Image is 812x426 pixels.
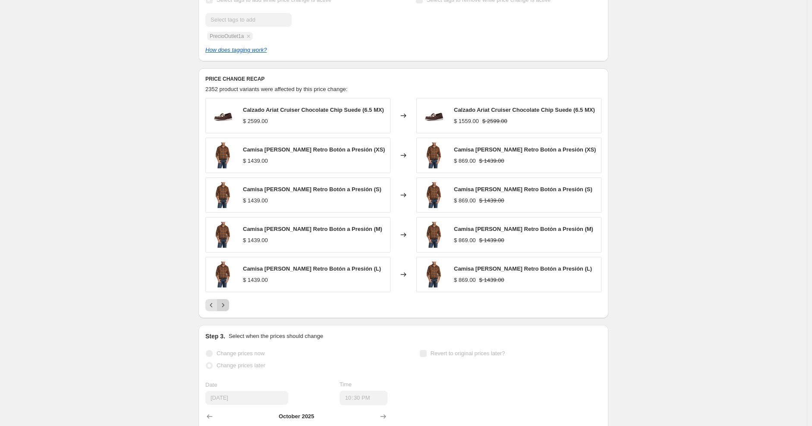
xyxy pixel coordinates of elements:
span: Camisa [PERSON_NAME] Retro Botón a Presión (S) [243,186,381,192]
strike: $ 1439.00 [479,157,504,165]
img: F20_MNS_WEST_Gaglione_10032890_front_80x.jpg [210,262,236,287]
img: F20_MNS_WEST_Gaglione_10032890_front_80x.jpg [421,262,447,287]
h6: PRICE CHANGE RECAP [205,76,601,82]
span: Change prices later [217,362,265,369]
span: Camisa [PERSON_NAME] Retro Botón a Presión (XS) [243,146,385,153]
div: $ 1439.00 [243,196,268,205]
span: Camisa [PERSON_NAME] Retro Botón a Presión (M) [454,226,593,232]
span: Calzado Ariat Cruiser Chocolate Chip Suede (6.5 MX) [243,107,384,113]
nav: Pagination [205,299,229,311]
div: $ 1439.00 [243,276,268,284]
span: Camisa [PERSON_NAME] Retro Botón a Presión (L) [454,265,592,272]
span: Camisa [PERSON_NAME] Retro Botón a Presión (XS) [454,146,596,153]
img: F20_MNS_WEST_Gaglione_10032890_front_80x.jpg [421,182,447,208]
button: Previous [205,299,217,311]
button: Show next month, November 2025 [377,410,389,423]
span: Date [205,382,217,388]
img: F20_WMS_WEST_10033932_3-4_front_80x.png [210,103,236,129]
strike: $ 1439.00 [479,196,504,205]
div: $ 1559.00 [454,117,479,126]
span: Camisa [PERSON_NAME] Retro Botón a Presión (M) [243,226,382,232]
a: How does tagging work? [205,47,267,53]
img: F20_MNS_WEST_Gaglione_10032890_front_80x.jpg [210,222,236,248]
input: 12:00 [340,391,388,405]
strike: $ 1439.00 [479,276,504,284]
div: $ 869.00 [454,157,476,165]
input: 10/10/2025 [205,391,288,405]
span: Revert to original prices later? [431,350,505,357]
div: $ 1439.00 [243,157,268,165]
img: F20_MNS_WEST_Gaglione_10032890_front_80x.jpg [421,222,447,248]
input: Select tags to add [205,13,292,27]
button: Show previous month, September 2025 [204,410,216,423]
img: F20_MNS_WEST_Gaglione_10032890_front_80x.jpg [421,142,447,168]
img: F20_MNS_WEST_Gaglione_10032890_front_80x.jpg [210,182,236,208]
div: $ 1439.00 [243,236,268,245]
button: Next [217,299,229,311]
img: F20_WMS_WEST_10033932_3-4_front_80x.png [421,103,447,129]
span: Change prices now [217,350,264,357]
img: F20_MNS_WEST_Gaglione_10032890_front_80x.jpg [210,142,236,168]
strike: $ 1439.00 [479,236,504,245]
div: $ 869.00 [454,276,476,284]
span: Calzado Ariat Cruiser Chocolate Chip Suede (6.5 MX) [454,107,595,113]
h2: Step 3. [205,332,225,341]
span: 2352 product variants were affected by this price change: [205,86,347,92]
div: $ 869.00 [454,196,476,205]
span: Time [340,381,352,388]
span: Camisa [PERSON_NAME] Retro Botón a Presión (L) [243,265,381,272]
div: $ 2599.00 [243,117,268,126]
span: Camisa [PERSON_NAME] Retro Botón a Presión (S) [454,186,592,192]
div: $ 869.00 [454,236,476,245]
strike: $ 2599.00 [482,117,507,126]
p: Select when the prices should change [229,332,323,341]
